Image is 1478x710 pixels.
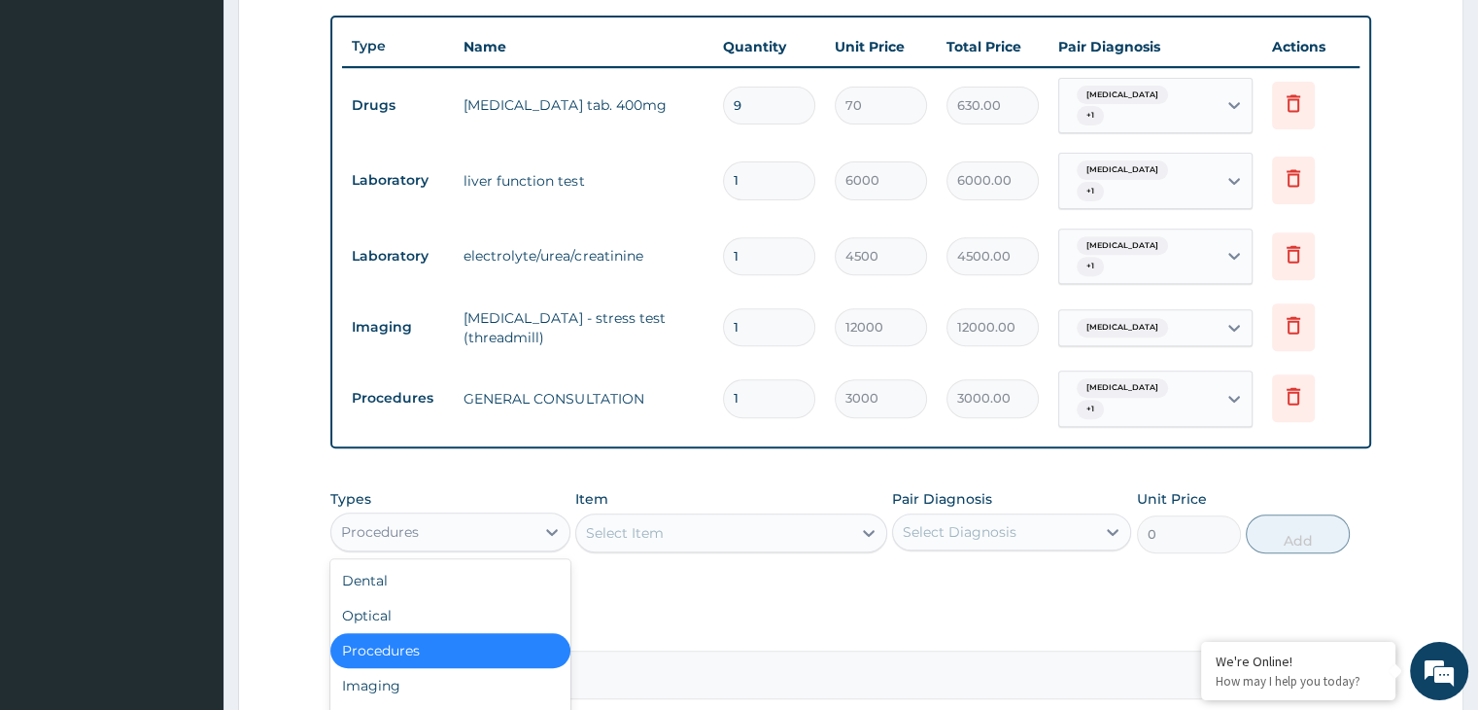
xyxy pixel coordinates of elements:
[342,238,454,274] td: Laboratory
[454,299,712,357] td: [MEDICAL_DATA] - stress test (threadmill)
[1216,673,1381,690] p: How may I help you today?
[113,225,268,421] span: We're online!
[1077,86,1168,105] span: [MEDICAL_DATA]
[1262,27,1359,66] th: Actions
[342,28,454,64] th: Type
[825,27,937,66] th: Unit Price
[1048,27,1262,66] th: Pair Diagnosis
[1077,257,1104,276] span: + 1
[892,489,992,509] label: Pair Diagnosis
[454,161,712,200] td: liver function test
[101,109,327,134] div: Chat with us now
[341,522,419,542] div: Procedures
[36,97,79,146] img: d_794563401_company_1708531726252_794563401
[1216,653,1381,670] div: We're Online!
[1077,236,1168,256] span: [MEDICAL_DATA]
[330,491,371,508] label: Types
[454,86,712,124] td: [MEDICAL_DATA] tab. 400mg
[454,236,712,275] td: electrolyte/urea/creatinine
[330,563,569,598] div: Dental
[1077,378,1168,398] span: [MEDICAL_DATA]
[937,27,1048,66] th: Total Price
[330,668,569,703] div: Imaging
[454,379,712,418] td: GENERAL CONSULTATION
[10,490,370,558] textarea: Type your message and hit 'Enter'
[342,88,454,124] td: Drugs
[1077,318,1168,337] span: [MEDICAL_DATA]
[454,27,712,66] th: Name
[342,162,454,198] td: Laboratory
[575,489,608,509] label: Item
[330,633,569,668] div: Procedures
[713,27,825,66] th: Quantity
[1137,489,1207,509] label: Unit Price
[330,623,1370,640] label: Comment
[342,380,454,416] td: Procedures
[1077,400,1104,419] span: + 1
[1077,106,1104,125] span: + 1
[1077,182,1104,201] span: + 1
[319,10,365,56] div: Minimize live chat window
[1246,515,1350,553] button: Add
[586,523,664,543] div: Select Item
[1077,160,1168,180] span: [MEDICAL_DATA]
[330,598,569,633] div: Optical
[342,309,454,345] td: Imaging
[903,522,1016,542] div: Select Diagnosis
